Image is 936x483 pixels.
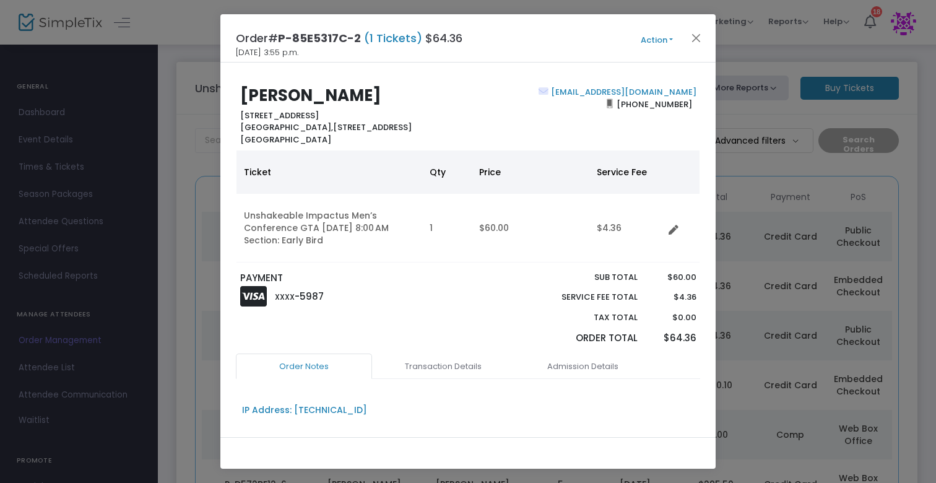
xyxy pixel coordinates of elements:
a: Order Notes [236,354,372,380]
td: Unshakeable Impactus Men’s Conference GTA [DATE] 8:00 AM Section: Early Bird [236,194,422,263]
p: $4.36 [649,291,696,303]
th: Qty [422,150,472,194]
span: [DATE] 3:55 p.m. [236,46,298,59]
button: Close [688,30,704,46]
h4: Order# $64.36 [236,30,462,46]
td: 1 [422,194,472,263]
span: [PHONE_NUMBER] [613,94,696,114]
div: Data table [236,150,700,263]
span: (1 Tickets) [361,30,425,46]
a: Admission Details [514,354,651,380]
div: IP Address: [TECHNICAL_ID] [242,404,367,417]
p: Tax Total [532,311,638,324]
th: Service Fee [589,150,664,194]
td: $4.36 [589,194,664,263]
span: XXXX [275,292,295,302]
a: Transaction Details [375,354,511,380]
p: $64.36 [649,331,696,346]
b: [PERSON_NAME] [240,84,381,107]
th: Price [472,150,589,194]
p: Order Total [532,331,638,346]
a: [EMAIL_ADDRESS][DOMAIN_NAME] [548,86,696,98]
span: P-85E5317C-2 [278,30,361,46]
p: Sub total [532,271,638,284]
th: Ticket [236,150,422,194]
p: $0.00 [649,311,696,324]
p: PAYMENT [240,271,462,285]
span: -5987 [295,290,324,303]
span: [GEOGRAPHIC_DATA], [240,121,333,133]
td: $60.00 [472,194,589,263]
p: $60.00 [649,271,696,284]
p: Service Fee Total [532,291,638,303]
b: [STREET_ADDRESS] [STREET_ADDRESS] [GEOGRAPHIC_DATA] [240,110,412,146]
button: Action [620,33,694,47]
